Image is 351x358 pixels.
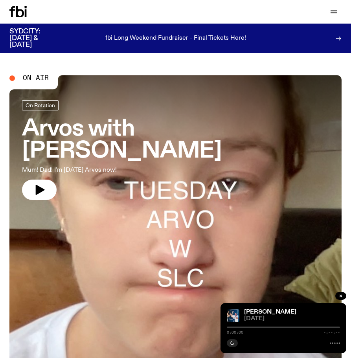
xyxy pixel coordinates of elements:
span: 0:00:00 [227,330,243,334]
h3: Arvos with [PERSON_NAME] [22,118,329,162]
span: [DATE] [244,316,340,322]
a: Arvos with [PERSON_NAME]Mum! Dad! I'm [DATE] Arvos now! [22,100,329,200]
span: On Rotation [26,103,55,108]
p: fbi Long Weekend Fundraiser - Final Tickets Here! [105,35,246,42]
span: On Air [23,75,49,82]
p: Mum! Dad! I'm [DATE] Arvos now! [22,165,223,175]
a: [PERSON_NAME] [244,309,296,315]
span: -:--:-- [323,330,340,334]
a: On Rotation [22,100,59,110]
h3: SYDCITY: [DATE] & [DATE] [9,28,60,48]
